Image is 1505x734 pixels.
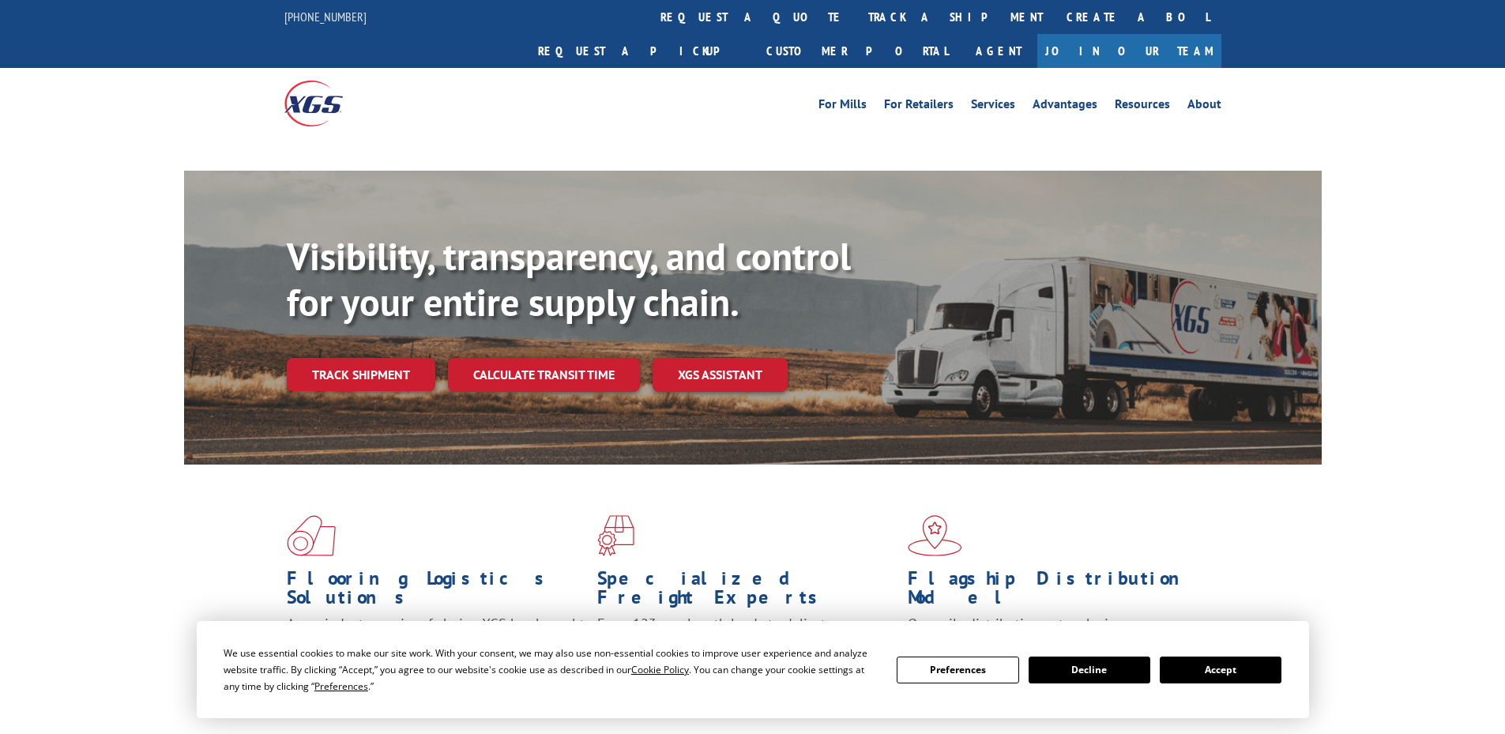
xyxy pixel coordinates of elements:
[597,569,896,615] h1: Specialized Freight Experts
[653,358,788,392] a: XGS ASSISTANT
[287,615,585,671] span: As an industry carrier of choice, XGS has brought innovation and dedication to flooring logistics...
[1160,657,1281,683] button: Accept
[448,358,640,392] a: Calculate transit time
[1115,98,1170,115] a: Resources
[908,569,1206,615] h1: Flagship Distribution Model
[1029,657,1150,683] button: Decline
[1037,34,1221,68] a: Join Our Team
[631,663,689,676] span: Cookie Policy
[597,615,896,685] p: From 123 overlength loads to delicate cargo, our experienced staff knows the best way to move you...
[1033,98,1097,115] a: Advantages
[287,515,336,556] img: xgs-icon-total-supply-chain-intelligence-red
[287,231,851,326] b: Visibility, transparency, and control for your entire supply chain.
[884,98,954,115] a: For Retailers
[284,9,367,24] a: [PHONE_NUMBER]
[314,679,368,693] span: Preferences
[908,615,1198,652] span: Our agile distribution network gives you nationwide inventory management on demand.
[897,657,1018,683] button: Preferences
[287,569,585,615] h1: Flooring Logistics Solutions
[971,98,1015,115] a: Services
[526,34,754,68] a: Request a pickup
[287,358,435,391] a: Track shipment
[597,515,634,556] img: xgs-icon-focused-on-flooring-red
[224,645,878,694] div: We use essential cookies to make our site work. With your consent, we may also use non-essential ...
[1187,98,1221,115] a: About
[197,621,1309,718] div: Cookie Consent Prompt
[818,98,867,115] a: For Mills
[908,515,962,556] img: xgs-icon-flagship-distribution-model-red
[960,34,1037,68] a: Agent
[754,34,960,68] a: Customer Portal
